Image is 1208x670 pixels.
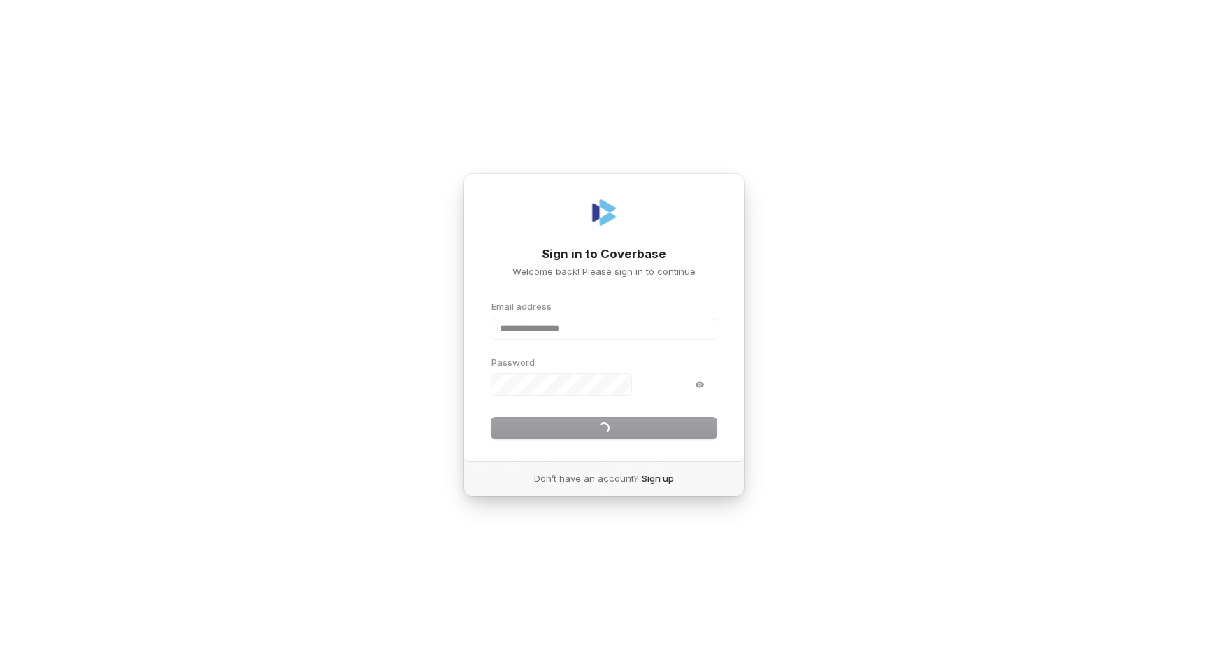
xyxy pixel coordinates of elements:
img: Coverbase [587,196,621,229]
span: Don’t have an account? [534,472,639,485]
button: Show password [686,376,714,393]
h1: Sign in to Coverbase [491,246,717,263]
a: Sign up [642,472,674,485]
p: Welcome back! Please sign in to continue [491,265,717,278]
